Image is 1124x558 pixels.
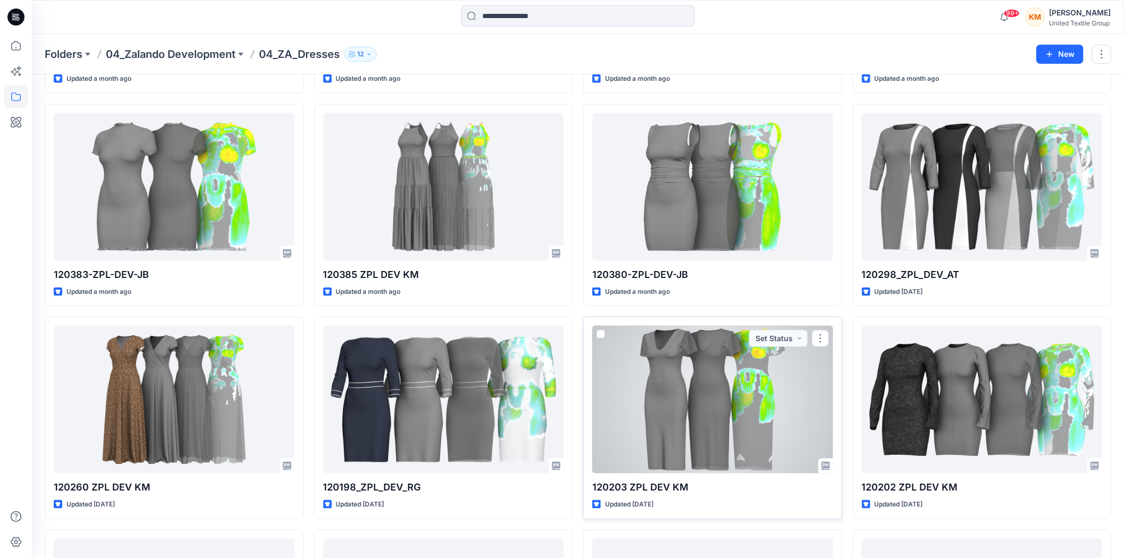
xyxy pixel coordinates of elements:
p: Updated [DATE] [875,499,923,510]
p: Updated a month ago [605,73,670,84]
a: 04_Zalando Development [106,47,236,62]
span: 99+ [1004,9,1020,18]
button: 12 [344,47,377,62]
p: 120380-ZPL-DEV-JB [592,267,833,282]
p: 120260 ZPL DEV KM [54,480,295,495]
div: [PERSON_NAME] [1049,6,1111,19]
p: 04_ZA_Dresses [259,47,340,62]
a: 120298_ZPL_DEV_AT [862,113,1103,261]
p: 12 [357,48,364,60]
a: 120198_ZPL_DEV_RG [323,326,564,474]
a: 120380-ZPL-DEV-JB [592,113,833,261]
p: 120383-ZPL-DEV-JB [54,267,295,282]
a: 120383-ZPL-DEV-JB [54,113,295,261]
p: Updated a month ago [875,73,940,84]
p: Updated a month ago [605,286,670,298]
p: 120203 ZPL DEV KM [592,480,833,495]
p: 120298_ZPL_DEV_AT [862,267,1103,282]
p: Updated a month ago [336,286,401,298]
p: Updated a month ago [66,286,131,298]
p: Updated [DATE] [66,499,115,510]
button: New [1036,45,1084,64]
p: 120202 ZPL DEV KM [862,480,1103,495]
a: 120203 ZPL DEV KM [592,326,833,474]
p: Updated a month ago [66,73,131,84]
a: Folders [45,47,82,62]
a: 120202 ZPL DEV KM [862,326,1103,474]
div: United Textile Group [1049,19,1111,27]
p: Updated a month ago [336,73,401,84]
p: Updated [DATE] [605,499,653,510]
p: Updated [DATE] [336,499,384,510]
p: Updated [DATE] [875,286,923,298]
a: 120260 ZPL DEV KM [54,326,295,474]
a: 120385 ZPL DEV KM [323,113,564,261]
p: 120385 ZPL DEV KM [323,267,564,282]
p: 120198_ZPL_DEV_RG [323,480,564,495]
div: KM [1026,7,1045,27]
